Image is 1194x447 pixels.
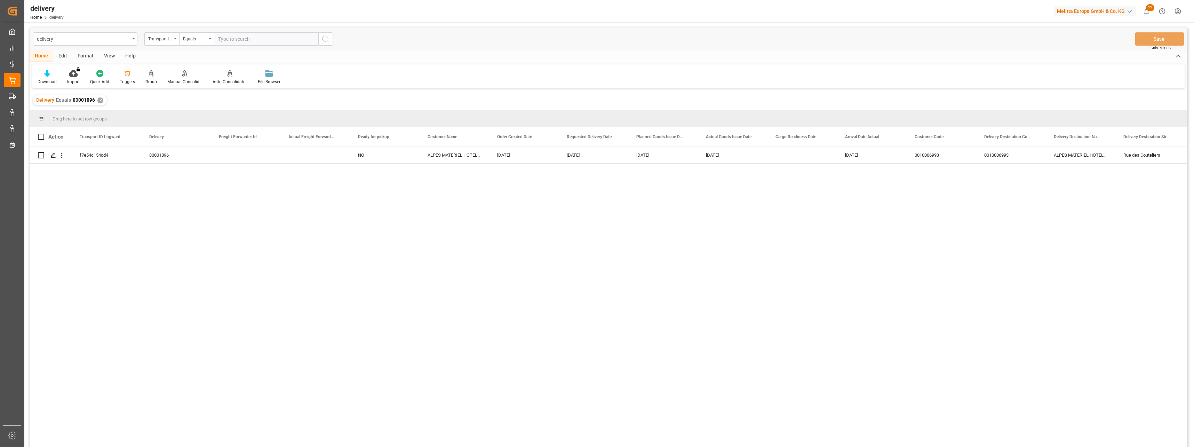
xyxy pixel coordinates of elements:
[358,134,389,139] span: Ready for pickup
[120,79,135,85] div: Triggers
[984,134,1031,139] span: Delivery Destination Code
[214,32,318,46] input: Type to search
[30,3,64,14] div: delivery
[706,134,751,139] span: Actual Goods Issue Date
[1054,6,1136,16] div: Melitta Europa GmbH & Co. KG
[489,147,558,163] div: [DATE]
[56,97,71,103] span: Equals
[80,134,120,139] span: Transport ID Logward
[636,134,683,139] span: Planned Goods Issue Date
[906,147,976,163] div: 0010006993
[99,50,120,62] div: View
[845,134,879,139] span: Arrival Date Actual
[145,79,157,85] div: Group
[628,147,698,163] div: [DATE]
[1146,4,1154,11] span: 12
[148,34,172,42] div: Transport ID Logward
[976,147,1045,163] div: 0010006993
[1054,5,1139,18] button: Melitta Europa GmbH & Co. KG
[30,50,53,62] div: Home
[1054,134,1100,139] span: Delivery Destination Name
[183,34,207,42] div: Equals
[38,79,57,85] div: Download
[219,134,257,139] span: Freight Forwarder Id
[144,32,179,46] button: open menu
[37,34,130,43] div: delivery
[258,79,280,85] div: File Browser
[48,134,63,140] div: Action
[558,147,628,163] div: [DATE]
[1154,3,1170,19] button: Help Center
[837,147,906,163] div: [DATE]
[33,32,137,46] button: open menu
[1139,3,1154,19] button: show 12 new notifications
[141,147,210,163] div: 80001896
[775,134,816,139] span: Cargo Readiness Date
[915,134,944,139] span: Customer Code
[1135,32,1184,46] button: Save
[1123,134,1170,139] span: Delivery Destination Street
[30,147,71,164] div: Press SPACE to select this row.
[1045,147,1115,163] div: ALPES MATERIEL HOTELIER
[73,97,95,103] span: 80001896
[97,97,103,103] div: ✕
[288,134,335,139] span: Actual Freight Forwarder Id
[72,50,99,62] div: Format
[90,79,109,85] div: Quick Add
[497,134,532,139] span: Order Created Date
[350,147,419,163] div: NO
[53,116,107,121] span: Drag here to set row groups
[71,147,141,163] div: f7e54c154cd4
[1151,45,1171,50] span: Ctrl/CMD + S
[698,147,767,163] div: [DATE]
[419,147,489,163] div: ALPES MATERIEL HOTELIER
[567,134,612,139] span: Requested Delivery Date
[428,134,457,139] span: Customer Name
[53,50,72,62] div: Edit
[30,15,42,20] a: Home
[1115,147,1185,163] div: Rue des Couteliers
[318,32,333,46] button: search button
[179,32,214,46] button: open menu
[167,79,202,85] div: Manual Consolidation
[36,97,54,103] span: Delivery
[213,79,247,85] div: Auto Consolidation
[149,134,164,139] span: Delivery
[120,50,141,62] div: Help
